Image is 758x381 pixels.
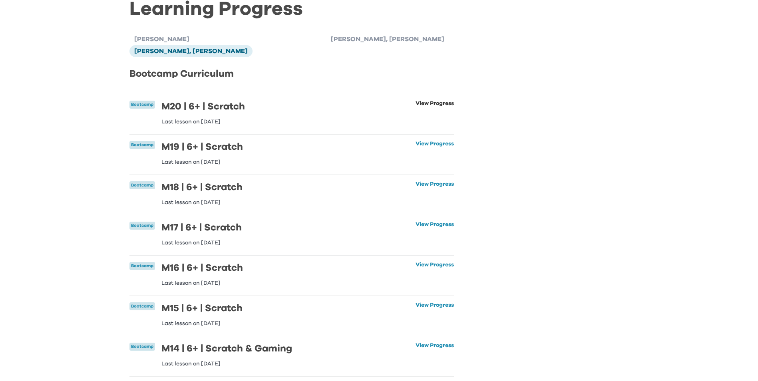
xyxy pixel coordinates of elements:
h6: M14 | 6+ | Scratch & Gaming [161,343,292,355]
a: View Progress [416,262,454,286]
a: View Progress [416,181,454,205]
p: Last lesson on [DATE] [161,321,243,326]
h6: M19 | 6+ | Scratch [161,141,243,153]
h1: Learning Progress [129,5,454,14]
a: View Progress [416,222,454,246]
span: [PERSON_NAME] [134,36,189,42]
p: Last lesson on [DATE] [161,200,243,205]
h6: M16 | 6+ | Scratch [161,262,243,274]
p: Last lesson on [DATE] [161,119,245,125]
h6: M20 | 6+ | Scratch [161,101,245,113]
p: Last lesson on [DATE] [161,280,243,286]
span: [PERSON_NAME], [PERSON_NAME] [134,48,248,54]
h6: M15 | 6+ | Scratch [161,302,243,314]
a: View Progress [416,343,454,367]
h6: M18 | 6+ | Scratch [161,181,243,193]
h6: M17 | 6+ | Scratch [161,222,242,234]
p: Last lesson on [DATE] [161,240,242,246]
h2: Bootcamp Curriculum [129,67,454,81]
p: Last lesson on [DATE] [161,361,292,367]
p: Bootcamp [131,101,153,108]
span: [PERSON_NAME], [PERSON_NAME] [331,36,444,42]
a: View Progress [416,101,454,125]
p: Bootcamp [131,303,153,310]
p: Bootcamp [131,182,153,189]
p: Last lesson on [DATE] [161,159,243,165]
a: View Progress [416,141,454,165]
p: Bootcamp [131,142,153,149]
p: Bootcamp [131,343,153,350]
p: Bootcamp [131,263,153,270]
p: Bootcamp [131,222,153,229]
a: View Progress [416,302,454,326]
